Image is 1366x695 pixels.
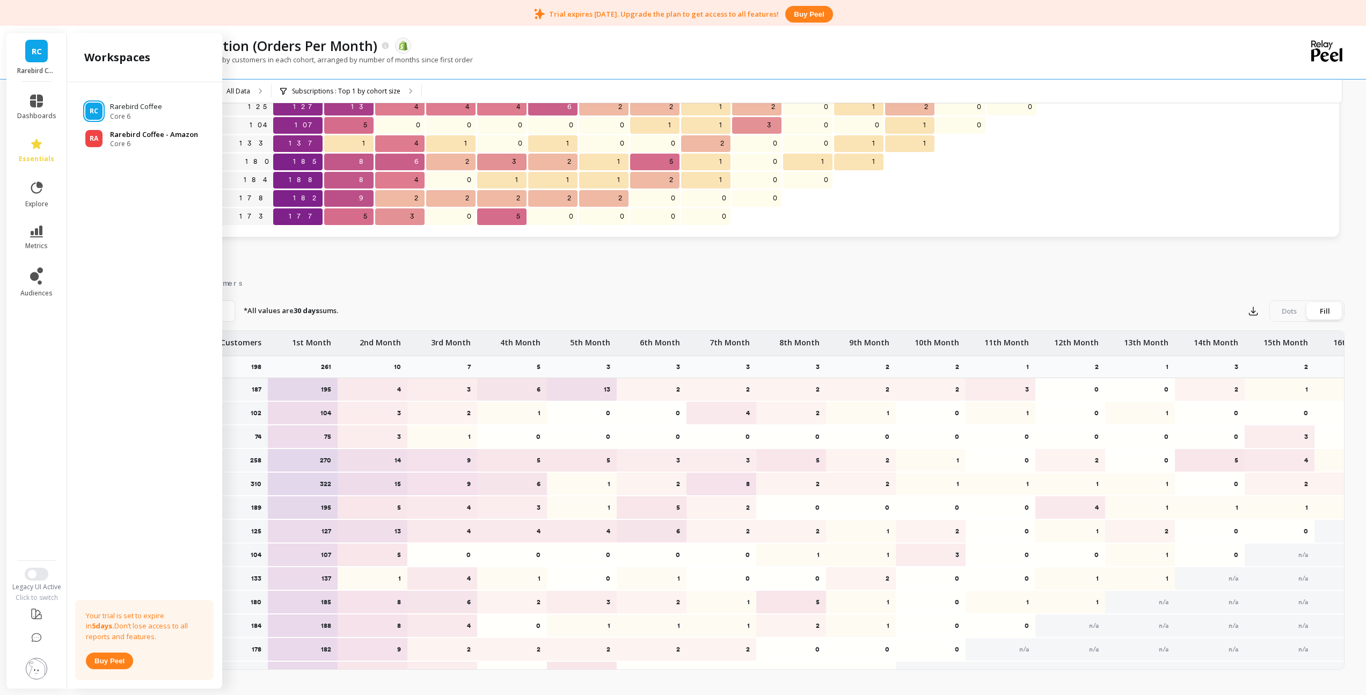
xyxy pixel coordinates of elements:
p: 4 [554,527,610,535]
span: 0 [720,190,731,206]
span: 0 [516,117,527,133]
span: dashboards [17,112,56,120]
p: 1 [345,574,401,583]
a: 180 [243,154,273,170]
p: 6 [484,385,540,394]
p: 3 [693,456,750,465]
span: 1 [615,154,629,170]
p: 2 [763,480,820,488]
span: 9 [357,190,374,206]
p: 13 [345,527,401,535]
span: 0 [669,135,680,151]
span: 2 [463,190,476,206]
p: 5 [1182,456,1238,465]
p: 4th Month [500,331,540,348]
p: 2 [1042,456,1099,465]
strong: 30 days [294,306,319,315]
p: 0 [1042,432,1099,441]
span: 0 [771,172,781,188]
span: 5 [361,117,374,133]
span: 2 [922,99,934,115]
p: 8th Month [779,331,820,348]
span: 5 [361,208,374,225]
p: 322 [275,480,331,488]
span: 0 [618,208,629,225]
span: 0 [1026,99,1036,115]
span: 0 [465,208,476,225]
p: 4 [1252,456,1308,465]
p: 0 [414,551,471,559]
span: 0 [414,117,425,133]
p: 0 [833,503,889,512]
p: 137 [275,574,331,583]
span: 1 [717,99,731,115]
p: 1 [1112,551,1168,559]
span: 0 [771,135,781,151]
span: 0 [822,172,832,188]
p: 0 [1112,456,1168,465]
p: 1 [1042,527,1099,535]
p: 1 [903,480,959,488]
p: 14 [345,456,401,465]
p: 0 [693,432,750,441]
span: 0 [771,154,781,170]
p: 0 [624,551,680,559]
span: 2 [667,172,680,188]
span: 1 [666,117,680,133]
span: RC [32,45,42,57]
p: 1 [973,480,1029,488]
p: 0 [973,456,1029,465]
p: 0 [903,574,959,583]
p: 0 [1182,432,1238,441]
span: 13 [349,99,374,115]
a: 178 [237,190,273,206]
p: 127 [275,527,331,535]
span: 137 [287,135,323,151]
p: 0 [1252,409,1308,417]
p: 0 [833,432,889,441]
p: 125 [251,527,261,535]
span: 8 [357,172,374,188]
p: 0 [903,432,959,441]
span: 0 [975,99,985,115]
p: Rarebird Coffee [17,67,56,75]
p: 0 [763,574,820,583]
span: 0 [567,117,578,133]
span: 3 [510,154,527,170]
p: 1 [1042,480,1099,488]
span: 1 [360,135,374,151]
span: 1 [870,135,883,151]
p: 2 [833,574,889,583]
p: 0 [1112,432,1168,441]
p: 2 [1304,363,1314,371]
span: essentials [19,155,54,163]
p: 3 [746,363,756,371]
p: 1 [1112,409,1168,417]
span: 0 [669,208,680,225]
p: 3 [345,409,401,417]
p: 0 [554,432,610,441]
p: Trial expires [DATE]. Upgrade the plan to get access to all features! [549,9,779,19]
p: 2 [693,503,750,512]
p: 0 [1042,551,1099,559]
p: 5 [624,503,680,512]
p: 2 [693,527,750,535]
p: 11th Month [984,331,1029,348]
p: 270 [275,456,331,465]
a: 125 [246,99,273,115]
p: 1 [1182,503,1238,512]
p: 1 [1026,363,1035,371]
p: 0 [624,409,680,417]
p: Customers [221,331,261,348]
span: 3 [408,208,425,225]
p: 1 [763,551,820,559]
p: 1 [1252,385,1308,394]
p: 2 [763,385,820,394]
p: 74 [255,432,261,441]
img: profile picture [26,658,47,679]
p: 104 [251,551,261,559]
p: 2 [1112,527,1168,535]
p: Subscriptions : Top 1 by cohort size [292,87,400,96]
p: 0 [973,527,1029,535]
p: 1 [484,409,540,417]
